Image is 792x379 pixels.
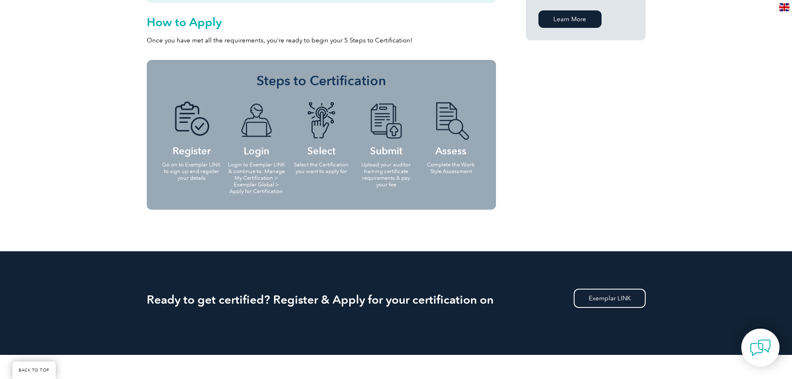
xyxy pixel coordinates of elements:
p: Select the Certification you want to apply for [291,161,351,175]
a: Exemplar LINK [574,289,646,308]
p: Complete the Work Style Assessment [421,161,481,175]
img: en [779,3,790,11]
img: icon-blue-doc-tick.png [169,102,215,140]
img: icon-blue-doc-search.png [428,102,474,140]
p: Go on to Exemplar LINK to sign up and register your details [162,161,222,181]
p: Upload your auditor training certificate requirements & pay your fee [356,161,416,188]
h4: Assess [421,102,481,155]
p: Once you have met all the requirements, you’re ready to begin your 5 Steps to Certification! [147,36,496,45]
img: icon-blue-laptop-male.png [234,102,279,140]
h4: Submit [356,102,416,155]
p: Login to Exemplar LINK & continue to: Manage My Certification > Exemplar Global > Apply for Certi... [227,161,286,195]
h3: Steps to Certification [159,72,484,89]
h4: Login [227,102,286,155]
h2: How to Apply [147,15,496,29]
h2: Ready to get certified? Register & Apply for your certification on [147,293,646,306]
h4: Select [291,102,351,155]
img: contact-chat.png [750,337,771,358]
a: Learn More [538,10,602,28]
img: icon-blue-finger-button.png [299,102,344,140]
h4: Register [162,102,222,155]
a: BACK TO TOP [12,362,56,379]
img: icon-blue-doc-arrow.png [363,102,409,140]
